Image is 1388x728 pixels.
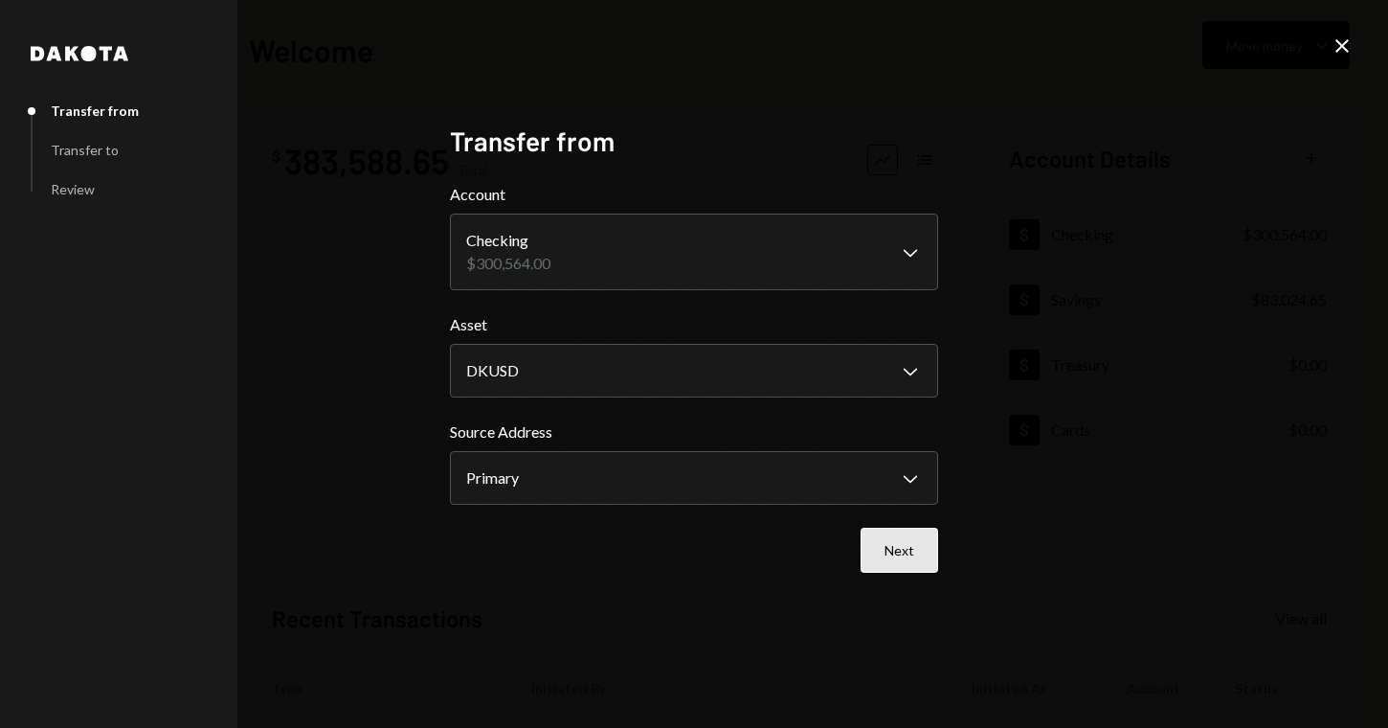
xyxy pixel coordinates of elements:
[450,123,938,160] h2: Transfer from
[861,528,938,573] button: Next
[450,344,938,398] button: Asset
[450,183,938,206] label: Account
[450,313,938,336] label: Asset
[450,451,938,505] button: Source Address
[51,142,119,158] div: Transfer to
[450,214,938,290] button: Account
[51,181,95,197] div: Review
[51,102,139,119] div: Transfer from
[450,421,938,444] label: Source Address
